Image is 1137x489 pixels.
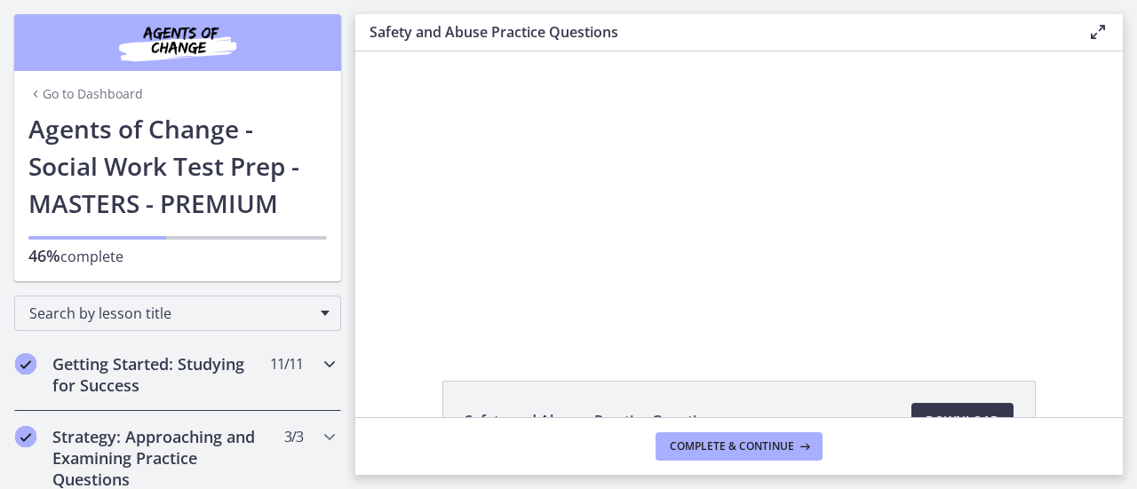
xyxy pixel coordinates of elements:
span: 3 / 3 [284,426,303,447]
span: Download [926,410,999,431]
i: Completed [15,426,36,447]
img: Agents of Change [71,21,284,64]
h1: Agents of Change - Social Work Test Prep - MASTERS - PREMIUM [28,110,327,222]
div: Search by lesson title [14,296,341,331]
iframe: Video Lesson [355,51,1123,340]
a: Download [911,403,1014,438]
a: Go to Dashboard [28,85,143,103]
button: Complete & continue [656,432,823,461]
span: Safety and Abuse - Practice Questions [465,410,721,431]
span: 46% [28,245,60,266]
p: complete [28,245,327,267]
span: Complete & continue [670,439,794,454]
span: 11 / 11 [270,353,303,375]
h2: Getting Started: Studying for Success [52,353,269,396]
h3: Safety and Abuse Practice Questions [370,21,1059,43]
span: Search by lesson title [29,304,312,323]
i: Completed [15,353,36,375]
